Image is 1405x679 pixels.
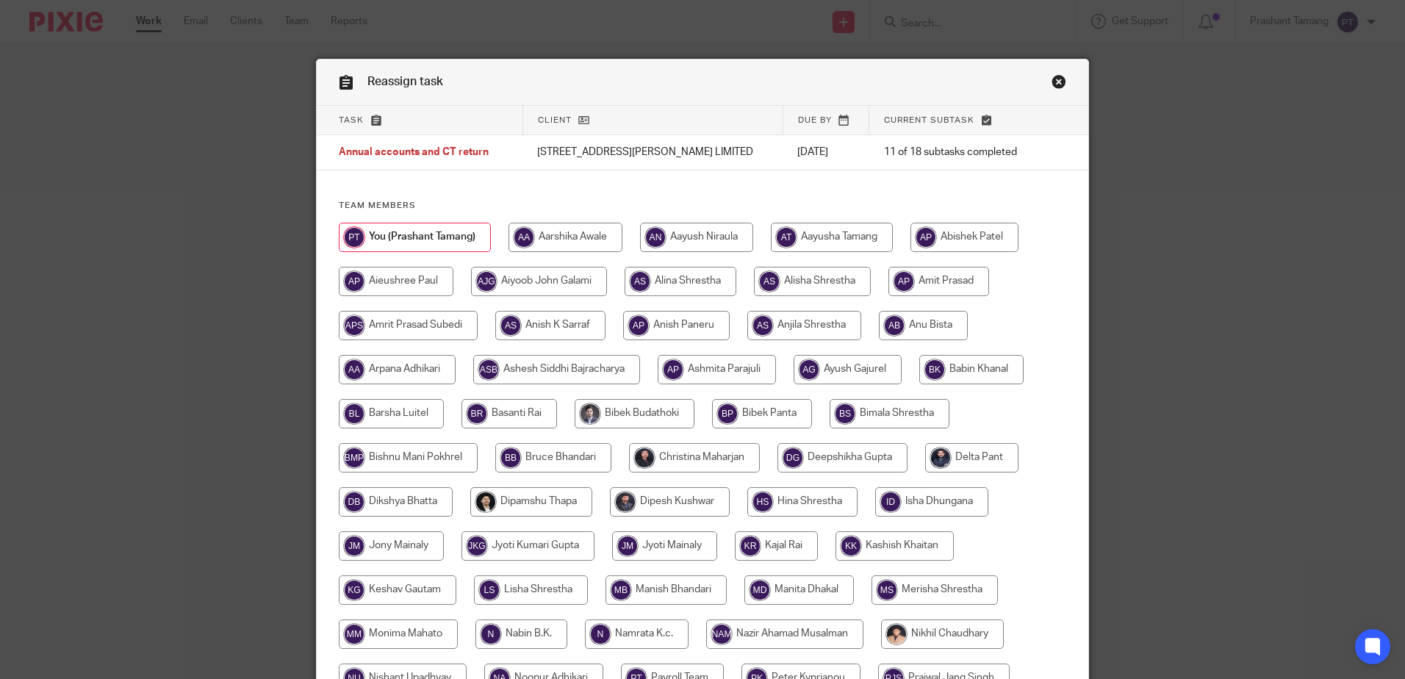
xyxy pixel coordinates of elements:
td: 11 of 18 subtasks completed [869,135,1041,170]
span: Client [538,116,572,124]
span: Reassign task [367,76,443,87]
h4: Team members [339,200,1066,212]
p: [DATE] [797,145,855,159]
span: Due by [798,116,832,124]
span: Task [339,116,364,124]
span: Annual accounts and CT return [339,148,489,158]
span: Current subtask [884,116,974,124]
a: Close this dialog window [1052,74,1066,94]
p: [STREET_ADDRESS][PERSON_NAME] LIMITED [537,145,768,159]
